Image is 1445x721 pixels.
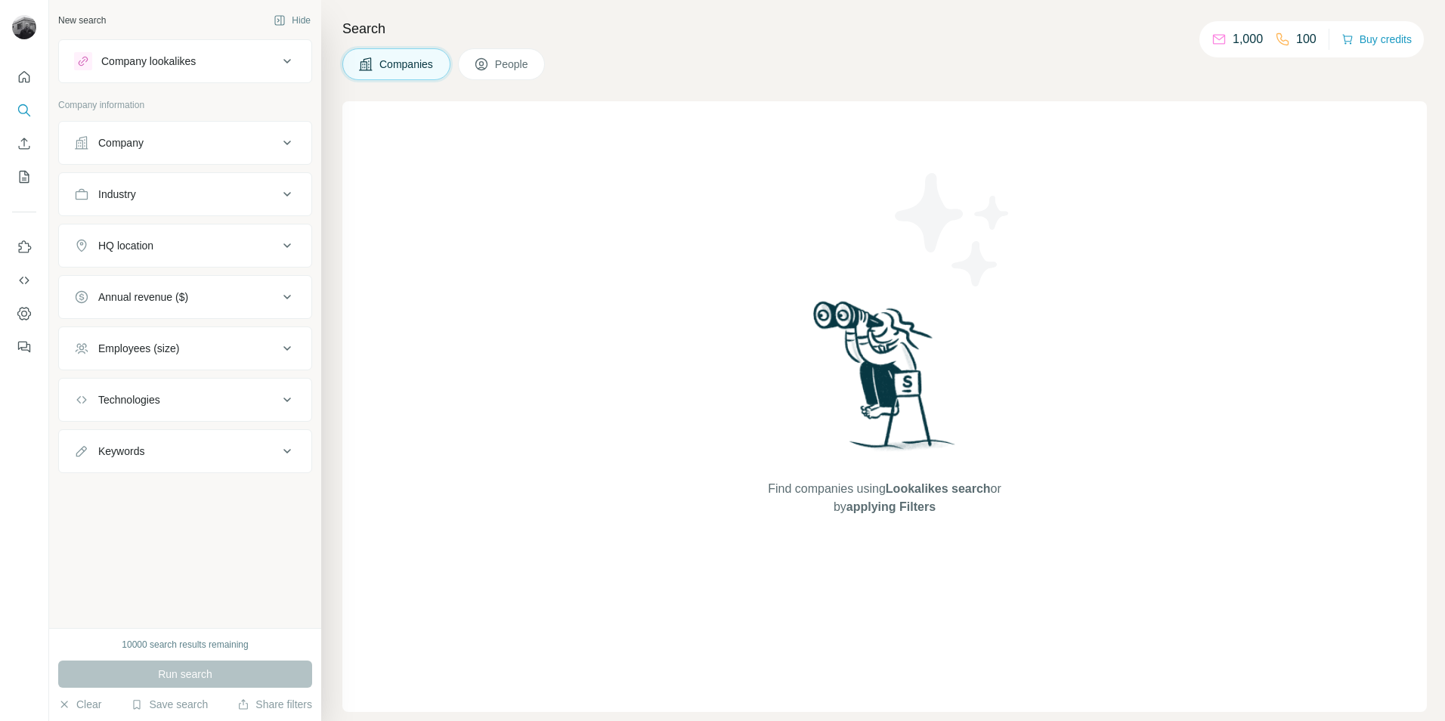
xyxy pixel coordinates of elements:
img: Surfe Illustration - Stars [885,162,1021,298]
button: Technologies [59,382,311,418]
div: New search [58,14,106,27]
div: HQ location [98,238,153,253]
button: Hide [263,9,321,32]
button: Use Surfe on LinkedIn [12,234,36,261]
button: Quick start [12,63,36,91]
button: Save search [131,697,208,712]
button: Annual revenue ($) [59,279,311,315]
button: Keywords [59,433,311,469]
button: HQ location [59,227,311,264]
p: 1,000 [1233,30,1263,48]
h4: Search [342,18,1427,39]
div: Annual revenue ($) [98,289,188,305]
span: applying Filters [846,500,936,513]
div: Industry [98,187,136,202]
button: Industry [59,176,311,212]
button: Enrich CSV [12,130,36,157]
button: Company [59,125,311,161]
p: Company information [58,98,312,112]
img: Avatar [12,15,36,39]
p: 100 [1296,30,1317,48]
button: Buy credits [1341,29,1412,50]
span: People [495,57,530,72]
div: Company lookalikes [101,54,196,69]
div: 10000 search results remaining [122,638,248,651]
div: Keywords [98,444,144,459]
div: Company [98,135,144,150]
div: Employees (size) [98,341,179,356]
img: Surfe Illustration - Woman searching with binoculars [806,297,964,466]
button: My lists [12,163,36,190]
button: Employees (size) [59,330,311,367]
button: Feedback [12,333,36,360]
div: Technologies [98,392,160,407]
button: Use Surfe API [12,267,36,294]
button: Clear [58,697,101,712]
button: Share filters [237,697,312,712]
span: Companies [379,57,435,72]
button: Dashboard [12,300,36,327]
span: Find companies using or by [763,480,1005,516]
button: Company lookalikes [59,43,311,79]
span: Lookalikes search [886,482,991,495]
button: Search [12,97,36,124]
